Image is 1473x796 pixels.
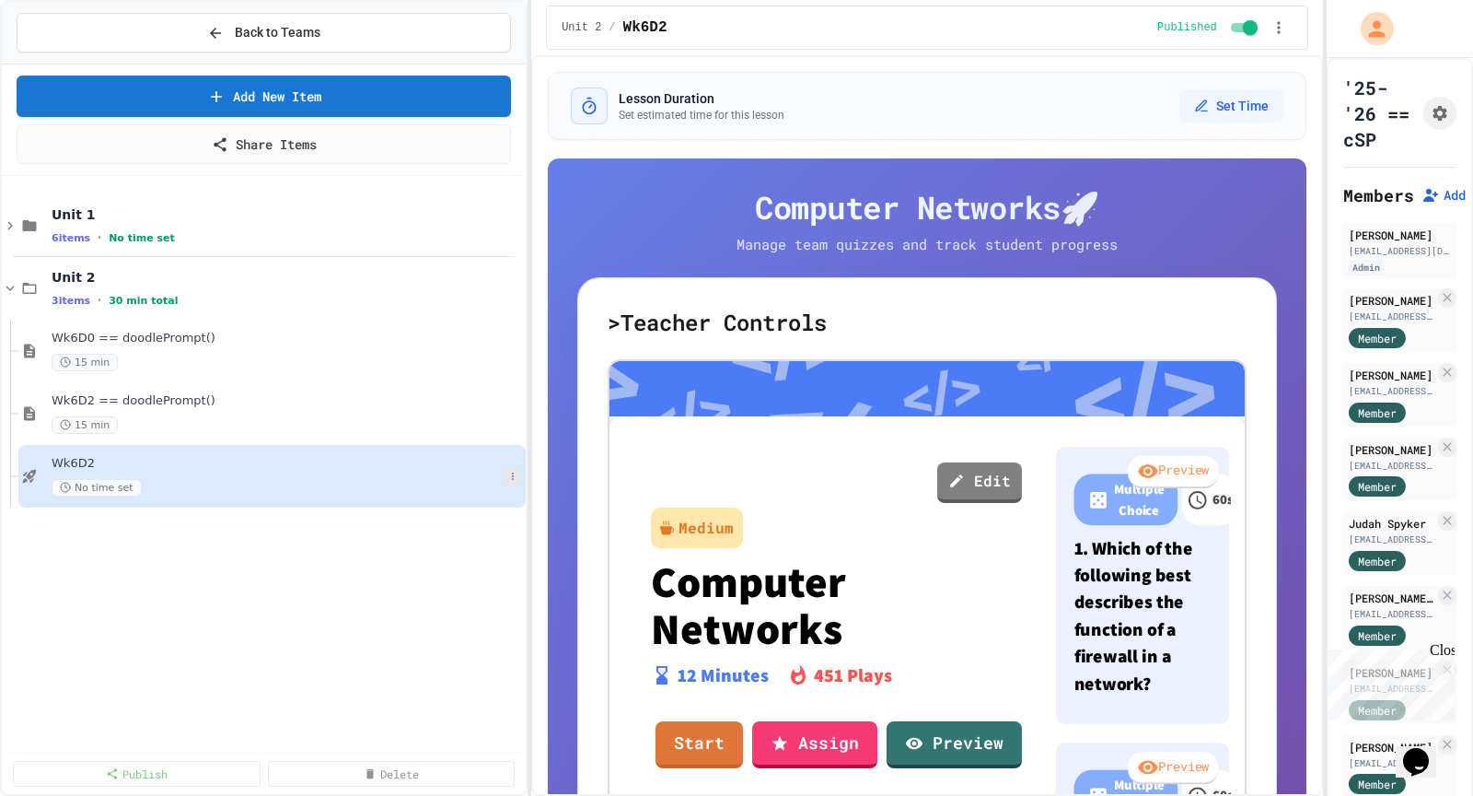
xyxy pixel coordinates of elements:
[17,124,511,164] a: Share Items
[1423,97,1456,130] button: Assignment Settings
[608,308,1247,337] h5: > Teacher Controls
[1349,244,1451,258] div: [EMAIL_ADDRESS][DOMAIN_NAME]
[52,416,118,434] span: 15 min
[1341,7,1398,50] div: My Account
[1157,20,1217,35] span: Published
[1349,384,1434,398] div: [EMAIL_ADDRESS][DOMAIN_NAME]
[887,721,1022,768] a: Preview
[1349,227,1451,243] div: [PERSON_NAME]
[1343,182,1414,208] h2: Members
[52,269,522,286] span: Unit 2
[814,661,892,689] p: 451 Plays
[1358,627,1397,644] span: Member
[52,354,118,371] span: 15 min
[7,7,127,117] div: Chat with us now!Close
[1358,478,1397,495] span: Member
[1349,515,1434,532] div: Judah Spyker
[17,13,511,53] button: Back to Teams
[623,17,667,39] span: Wk6D2
[109,295,178,307] span: 30 min total
[609,20,615,35] span: /
[1074,534,1212,696] p: 1. Which of the following best describes the function of a firewall in a network?
[679,517,734,539] div: Medium
[52,393,522,409] span: Wk6D2 == doodlePrompt()
[720,234,1134,255] p: Manage team quizzes and track student progress
[1128,752,1218,785] div: Preview
[1358,404,1397,421] span: Member
[52,206,522,223] span: Unit 1
[1358,330,1397,346] span: Member
[1396,722,1455,778] iframe: chat widget
[1128,456,1218,489] div: Preview
[577,188,1277,227] h4: Computer Networks 🚀
[52,331,522,346] span: Wk6D0 == doodlePrompt()
[619,108,784,123] p: Set estimated time for this lesson
[1358,553,1397,569] span: Member
[1179,89,1283,123] button: Set Time
[1349,292,1434,309] div: [PERSON_NAME]
[655,721,743,768] a: Start
[1349,367,1434,383] div: [PERSON_NAME]
[1157,17,1261,39] div: Content is published and visible to students
[13,761,261,787] a: Publish
[1349,590,1434,606] div: [PERSON_NAME] [PERSON_NAME]
[1358,776,1397,792] span: Member
[235,23,320,42] span: Back to Teams
[1349,260,1384,275] div: Admin
[1349,756,1434,770] div: [EMAIL_ADDRESS][DOMAIN_NAME]
[1320,642,1455,720] iframe: chat widget
[678,661,769,689] p: 12 Minutes
[1421,186,1466,205] button: Add
[504,467,522,486] button: More options
[937,462,1022,503] a: Edit
[98,230,101,245] span: •
[268,761,516,787] a: Delete
[1349,739,1434,755] div: [PERSON_NAME]
[52,479,142,497] span: No time set
[17,76,511,117] a: Add New Item
[1349,441,1434,458] div: [PERSON_NAME]
[619,89,784,108] h3: Lesson Duration
[1349,533,1434,546] div: [EMAIL_ADDRESS][DOMAIN_NAME]
[52,232,90,244] span: 6 items
[651,557,1023,652] p: Computer Networks
[98,293,101,308] span: •
[1349,310,1434,323] div: [EMAIL_ADDRESS][DOMAIN_NAME]
[52,295,90,307] span: 3 items
[1343,75,1416,152] h1: '25-'26 == cSP
[752,721,877,768] a: Assign
[1114,479,1165,520] p: Multiple Choice
[109,232,175,244] span: No time set
[1213,489,1235,509] p: 60 s
[1349,459,1434,473] div: [EMAIL_ADDRESS][DOMAIN_NAME]
[1349,607,1434,621] div: [EMAIL_ADDRESS][DOMAIN_NAME]
[52,456,504,472] span: Wk6D2
[562,20,601,35] span: Unit 2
